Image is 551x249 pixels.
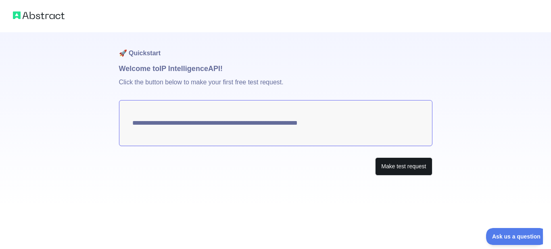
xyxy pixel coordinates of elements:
iframe: Toggle Customer Support [486,228,543,245]
h1: Welcome to IP Intelligence API! [119,63,432,74]
img: Abstract logo [13,10,65,21]
p: Click the button below to make your first free test request. [119,74,432,100]
h1: 🚀 Quickstart [119,32,432,63]
button: Make test request [375,157,432,176]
